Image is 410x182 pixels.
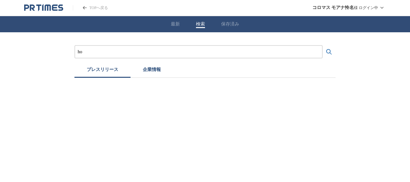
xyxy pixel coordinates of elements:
button: 最新 [171,21,180,27]
input: プレスリリースおよび企業を検索する [78,48,319,56]
button: 企業情報 [131,64,173,78]
button: 検索 [196,21,205,27]
button: プレスリリース [74,64,131,78]
a: PR TIMESのトップページはこちら [24,4,63,12]
a: PR TIMESのトップページはこちら [73,5,108,11]
button: 検索する [323,45,336,58]
span: コロマス モアナ怜名 [312,5,354,11]
button: 保存済み [221,21,239,27]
